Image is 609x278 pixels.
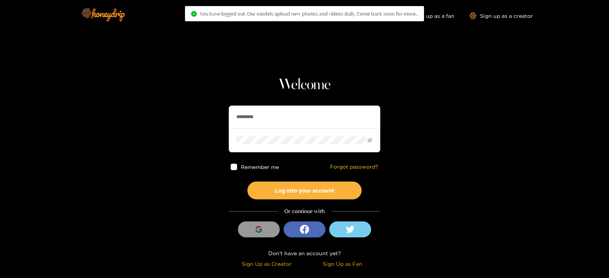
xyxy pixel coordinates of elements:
[402,13,454,19] a: Sign up as a fan
[367,138,372,143] span: eye-invisible
[229,207,380,216] div: Or continue with
[247,182,362,199] button: Log into your account
[200,11,418,17] span: You have logged out. Our models upload new photos and videos daily. Come back soon for more..
[229,249,380,257] div: Don't have an account yet?
[191,11,197,17] span: check-circle
[330,164,378,170] a: Forgot password?
[470,13,533,19] a: Sign up as a creator
[241,164,279,170] span: Remember me
[231,259,303,268] div: Sign Up as Creator
[306,259,378,268] div: Sign Up as Fan
[229,76,380,94] h1: Welcome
